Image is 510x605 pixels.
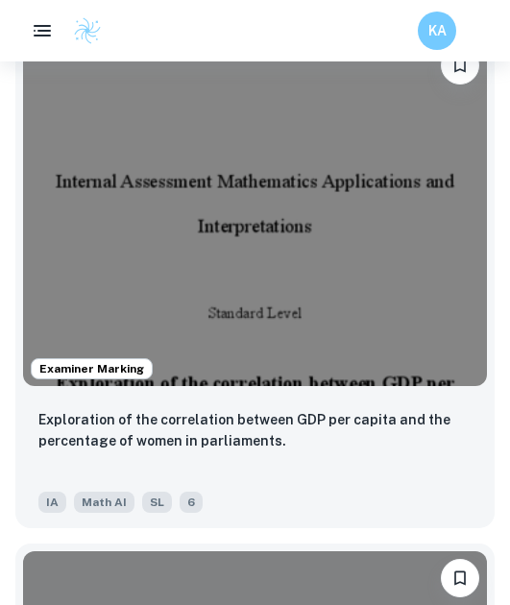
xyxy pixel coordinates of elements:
[61,16,102,45] a: Clastify logo
[426,20,449,41] h6: KA
[418,12,456,50] button: KA
[15,31,495,528] a: Examiner MarkingBookmarkExploration of the correlation between GDP per capita and the percentage ...
[180,492,203,513] span: 6
[73,16,102,45] img: Clastify logo
[142,492,172,513] span: SL
[441,46,479,85] button: Bookmark
[441,559,479,597] button: Bookmark
[74,492,134,513] span: Math AI
[38,492,66,513] span: IA
[32,360,152,377] span: Examiner Marking
[38,409,472,451] p: Exploration of the correlation between GDP per capita and the percentage of women in parliaments.
[23,38,487,386] img: Math AI IA example thumbnail: Exploration of the correlation between G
